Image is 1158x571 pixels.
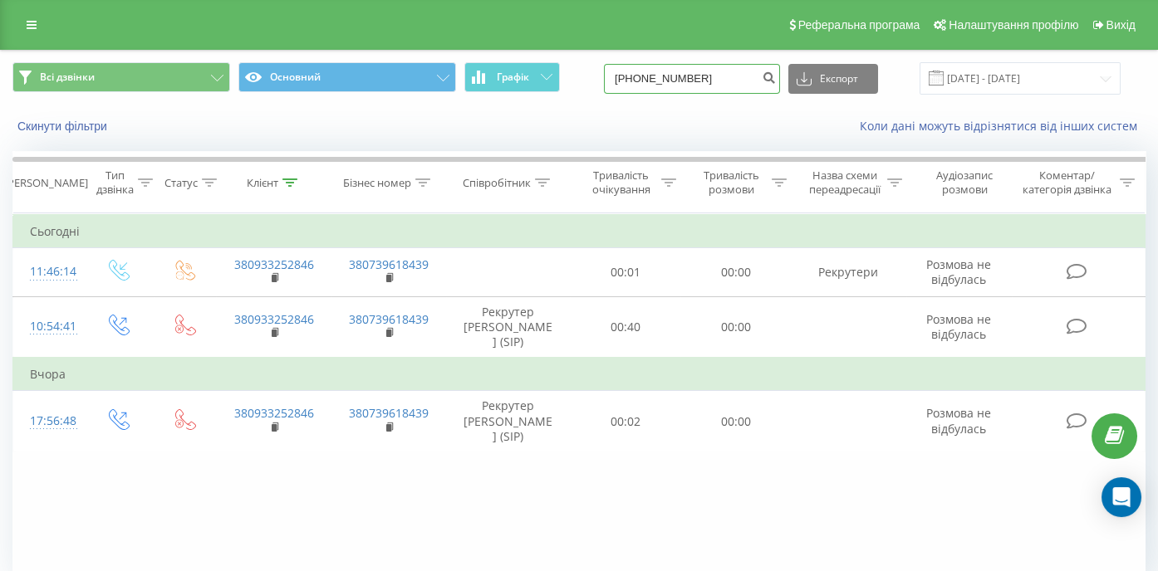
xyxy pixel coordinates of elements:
button: Експорт [788,64,878,94]
div: Тривалість очікування [585,168,657,197]
a: 380739618439 [349,405,429,421]
div: Аудіозапис розмови [921,168,1008,197]
div: 11:46:14 [30,256,67,288]
td: 00:00 [680,296,791,358]
div: Бізнес номер [343,176,411,190]
a: 380739618439 [349,256,429,272]
span: Розмова не відбулась [926,311,991,342]
div: Тип дзвінка [96,168,134,197]
div: 10:54:41 [30,310,67,343]
div: Статус [164,176,198,190]
td: 00:40 [570,296,680,358]
span: Вихід [1106,18,1136,32]
a: 380933252846 [234,256,314,272]
div: Тривалість розмови [695,168,768,197]
button: Графік [464,62,560,92]
span: Графік [497,71,529,83]
a: 380933252846 [234,405,314,421]
td: Рекрутер [PERSON_NAME] (SIP) [446,296,570,358]
button: Основний [238,62,456,92]
td: 00:00 [680,248,791,296]
span: Розмова не відбулась [926,256,991,287]
td: Вчора [13,358,1146,391]
td: 00:01 [570,248,680,296]
span: Всі дзвінки [40,71,95,84]
td: Рекрутер [PERSON_NAME] (SIP) [446,391,570,452]
button: Скинути фільтри [12,119,115,134]
button: Всі дзвінки [12,62,230,92]
div: [PERSON_NAME] [4,176,88,190]
div: Назва схеми переадресації [806,168,882,197]
div: Співробітник [463,176,531,190]
div: 17:56:48 [30,405,67,437]
a: 380933252846 [234,311,314,327]
span: Розмова не відбулась [926,405,991,436]
a: 380739618439 [349,311,429,327]
div: Коментар/категорія дзвінка [1018,168,1116,197]
td: Рекрутери [791,248,905,296]
span: Налаштування профілю [949,18,1078,32]
td: 00:00 [680,391,791,452]
td: Сьогодні [13,215,1146,248]
div: Open Intercom Messenger [1102,477,1141,517]
span: Реферальна програма [798,18,920,32]
div: Клієнт [247,176,278,190]
td: 00:02 [570,391,680,452]
a: Коли дані можуть відрізнятися вiд інших систем [860,118,1146,134]
input: Пошук за номером [604,64,780,94]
